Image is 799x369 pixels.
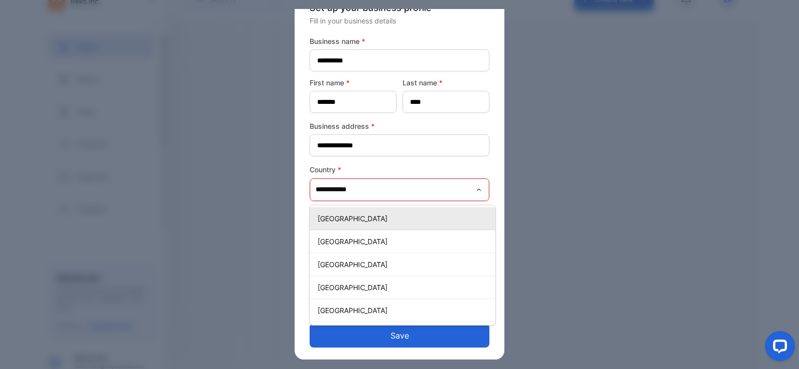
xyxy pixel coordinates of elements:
p: [GEOGRAPHIC_DATA] [318,213,491,224]
label: Business name [310,36,489,46]
p: [GEOGRAPHIC_DATA] [318,236,491,247]
iframe: LiveChat chat widget [757,327,799,369]
label: First name [310,77,397,88]
p: [GEOGRAPHIC_DATA] [318,305,491,316]
label: Country [310,164,489,175]
label: Last name [402,77,489,88]
label: Business address [310,121,489,131]
p: [GEOGRAPHIC_DATA] [318,259,491,270]
p: This field is required [310,203,489,216]
p: [GEOGRAPHIC_DATA] [318,282,491,293]
button: Save [310,324,489,348]
p: Fill in your business details [310,15,489,26]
